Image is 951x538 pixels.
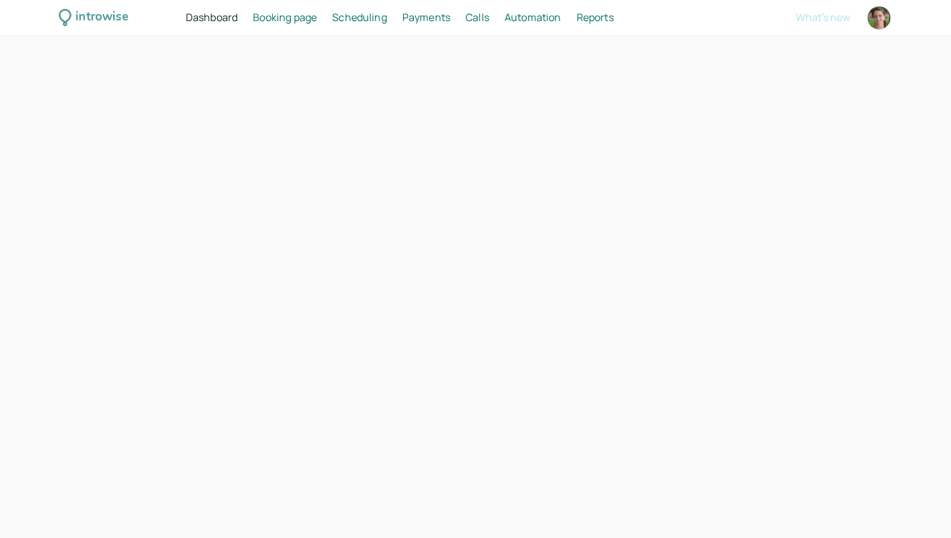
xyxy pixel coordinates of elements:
a: Payments [402,10,450,26]
a: Account [865,4,892,31]
span: Scheduling [332,10,387,24]
span: Payments [402,10,450,24]
span: Booking page [253,10,317,24]
a: Scheduling [332,10,387,26]
iframe: Chat Widget [887,477,951,538]
a: introwise [59,8,128,27]
button: What's new [796,12,850,23]
a: Calls [466,10,489,26]
a: Reports [576,10,613,26]
span: What's new [796,10,850,24]
span: Calls [466,10,489,24]
div: introwise [75,8,128,27]
span: Dashboard [186,10,238,24]
a: Dashboard [186,10,238,26]
span: Reports [576,10,613,24]
span: Automation [505,10,561,24]
a: Automation [505,10,561,26]
a: Booking page [253,10,317,26]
